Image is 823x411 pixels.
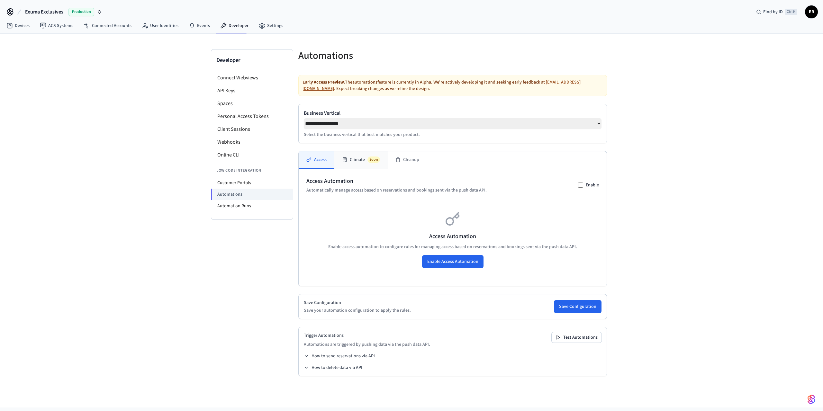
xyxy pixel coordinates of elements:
li: Customer Portals [211,177,293,189]
button: ER [805,5,818,18]
span: Soon [367,156,380,163]
h3: Access Automation [306,232,599,241]
li: API Keys [211,84,293,97]
p: Select the business vertical that best matches your product. [304,131,601,138]
button: How to send reservations via API [304,353,375,359]
li: Personal Access Tokens [211,110,293,123]
a: Connected Accounts [78,20,137,31]
span: Production [68,8,94,16]
img: SeamLogoGradient.69752ec5.svg [808,394,815,405]
a: User Identities [137,20,184,31]
div: The automations feature is currently in Alpha. We're actively developing it and seeking early fee... [298,75,607,96]
h3: Developer [216,56,288,65]
p: Enable access automation to configure rules for managing access based on reservations and booking... [306,244,599,250]
a: Developer [215,20,254,31]
div: Find by IDCtrl K [751,6,802,18]
a: Settings [254,20,288,31]
p: Save your automation configuration to apply the rules. [304,307,411,314]
a: ACS Systems [35,20,78,31]
li: Low Code Integration [211,164,293,177]
h2: Access Automation [306,177,487,186]
li: Online CLI [211,148,293,161]
li: Webhooks [211,136,293,148]
li: Spaces [211,97,293,110]
button: Save Configuration [554,300,601,313]
button: How to delete data via API [304,364,362,371]
button: Test Automations [552,332,601,343]
li: Connect Webviews [211,71,293,84]
strong: Early Access Preview. [303,79,345,85]
h5: Automations [298,49,449,62]
a: [EMAIL_ADDRESS][DOMAIN_NAME] [303,79,581,92]
a: Events [184,20,215,31]
li: Automations [211,189,293,200]
label: Business Vertical [304,109,601,117]
h2: Save Configuration [304,299,411,306]
p: Automatically manage access based on reservations and bookings sent via the push data API. [306,187,487,193]
a: Devices [1,20,35,31]
li: Client Sessions [211,123,293,136]
span: Find by ID [763,9,783,15]
button: Enable Access Automation [422,255,484,268]
li: Automation Runs [211,200,293,212]
button: Access [299,151,334,169]
span: Ctrl K [785,9,797,15]
label: Enable [586,182,599,188]
button: Cleanup [388,151,427,169]
h2: Trigger Automations [304,332,430,339]
p: Automations are triggered by pushing data via the push data API. [304,341,430,348]
span: ER [806,6,817,18]
button: ClimateSoon [334,151,388,169]
span: Exuma Exclusives [25,8,63,16]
